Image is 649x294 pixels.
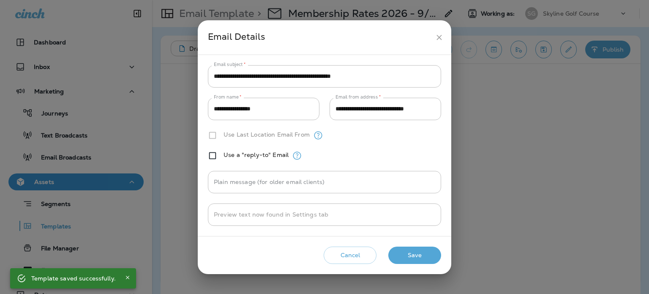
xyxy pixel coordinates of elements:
label: Email subject [214,61,246,68]
label: Email from address [335,94,381,100]
button: Save [388,247,441,264]
label: From name [214,94,242,100]
button: close [431,30,447,45]
label: Use a "reply-to" Email [224,151,289,158]
div: Template saved successfully. [31,271,116,286]
button: Cancel [324,247,376,264]
div: Email Details [208,30,431,45]
button: Close [123,272,133,283]
label: Use Last Location Email From [224,131,310,138]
